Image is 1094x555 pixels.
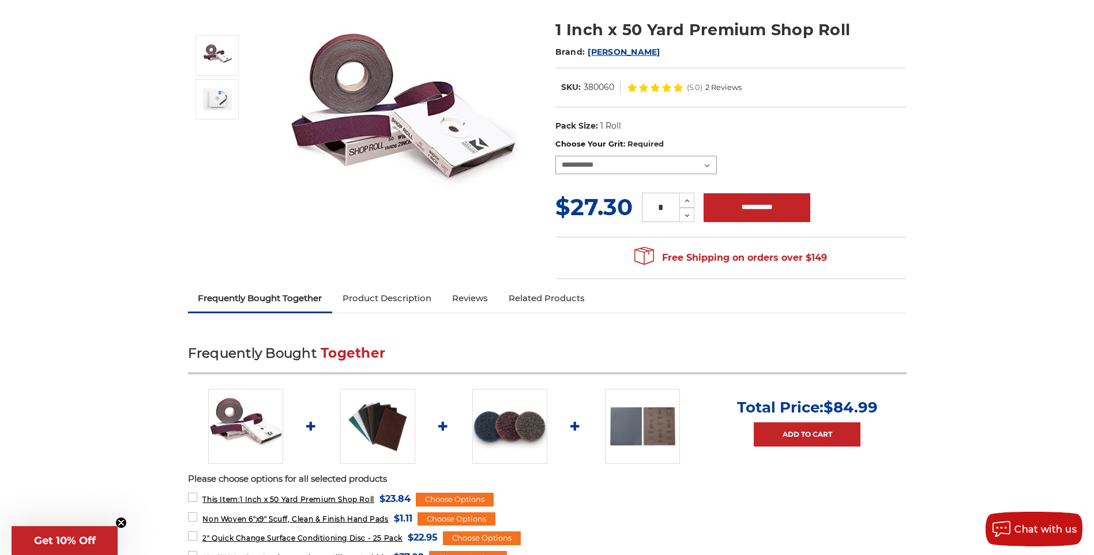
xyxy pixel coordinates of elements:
[12,526,118,555] div: Get 10% OffClose teaser
[687,84,702,91] span: (5.0)
[555,47,585,57] span: Brand:
[498,286,595,311] a: Related Products
[188,345,317,361] span: Frequently Bought
[202,515,388,523] span: Non Woven 6"x9" Scuff, Clean & Finish Hand Pads
[754,422,860,447] a: Add to Cart
[442,286,498,311] a: Reviews
[321,345,385,361] span: Together
[555,120,598,132] dt: Pack Size:
[379,491,411,507] span: $23.84
[287,6,517,237] img: 1 Inch x 50 Yard Premium Shop Roll
[408,530,438,545] span: $22.95
[986,512,1082,546] button: Chat with us
[443,531,521,545] div: Choose Options
[600,120,621,132] dd: 1 Roll
[202,495,374,504] span: 1 Inch x 50 Yard Premium Shop Roll
[332,286,442,311] a: Product Description
[208,389,283,464] img: 1 Inch x 50 Yard Premium Shop Roll
[737,398,878,417] p: Total Price:
[824,398,878,417] span: $84.99
[34,534,96,547] span: Get 10% Off
[203,88,232,110] img: 1 Inch x 50 Yard Premium Shop Roll
[555,138,907,150] label: Choose Your Grit:
[202,534,403,542] span: 2" Quick Change Surface Conditioning Disc - 25 Pack
[1014,524,1077,535] span: Chat with us
[634,246,827,269] span: Free Shipping on orders over $149
[188,286,333,311] a: Frequently Bought Together
[584,81,614,93] dd: 380060
[203,41,232,70] img: 1 Inch x 50 Yard Premium Shop Roll
[188,472,907,486] p: Please choose options for all selected products
[202,495,240,504] strong: This Item:
[394,511,412,526] span: $1.11
[418,512,495,526] div: Choose Options
[705,84,742,91] span: 2 Reviews
[555,193,633,221] span: $27.30
[555,18,907,41] h1: 1 Inch x 50 Yard Premium Shop Roll
[588,47,660,57] a: [PERSON_NAME]
[416,493,494,507] div: Choose Options
[561,81,581,93] dt: SKU:
[627,139,664,148] small: Required
[115,517,127,528] button: Close teaser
